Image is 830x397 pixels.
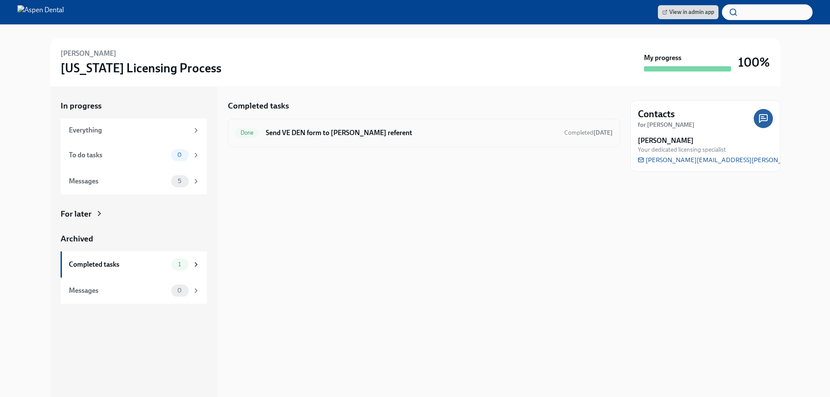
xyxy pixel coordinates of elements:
[172,287,187,294] span: 0
[61,49,116,58] h6: [PERSON_NAME]
[61,100,207,112] a: In progress
[61,278,207,304] a: Messages0
[69,260,168,269] div: Completed tasks
[61,60,221,76] h3: [US_STATE] Licensing Process
[658,5,718,19] a: View in admin app
[61,233,207,244] a: Archived
[69,150,168,160] div: To do tasks
[638,121,694,129] strong: for [PERSON_NAME]
[61,251,207,278] a: Completed tasks1
[228,100,289,112] h5: Completed tasks
[235,126,613,140] a: DoneSend VE DEN form to [PERSON_NAME] referentCompleted[DATE]
[638,146,726,154] span: Your dedicated licensing specialist
[61,119,207,142] a: Everything
[173,261,186,268] span: 1
[61,208,91,220] div: For later
[173,178,186,184] span: 5
[69,176,168,186] div: Messages
[61,208,207,220] a: For later
[172,152,187,158] span: 0
[662,8,714,17] span: View in admin app
[564,129,613,136] span: Completed
[564,129,613,137] span: February 25th, 2025 17:34
[638,108,675,121] h4: Contacts
[69,286,168,295] div: Messages
[61,142,207,168] a: To do tasks0
[266,128,557,138] h6: Send VE DEN form to [PERSON_NAME] referent
[235,129,259,136] span: Done
[61,168,207,194] a: Messages5
[638,136,694,146] strong: [PERSON_NAME]
[644,53,681,63] strong: My progress
[17,5,64,19] img: Aspen Dental
[69,126,189,135] div: Everything
[593,129,613,136] strong: [DATE]
[738,54,770,70] h3: 100%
